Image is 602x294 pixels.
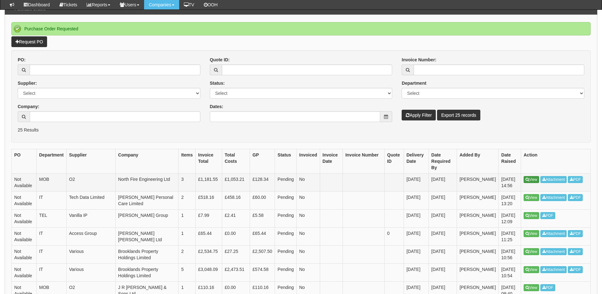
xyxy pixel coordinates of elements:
td: [DATE] [404,263,429,281]
td: [DATE] [404,173,429,191]
td: Pending [275,263,296,281]
td: [PERSON_NAME] [457,227,499,245]
td: Not Available [12,191,37,209]
td: [DATE] 14:56 [499,173,521,191]
td: [DATE] [404,209,429,227]
td: [PERSON_NAME] [457,263,499,281]
td: Not Available [12,173,37,191]
td: Pending [275,191,296,209]
label: Department [402,80,426,86]
td: £1,053.21 [222,173,250,191]
td: £2,507.50 [250,245,275,263]
td: No [296,263,320,281]
td: 3 [179,173,196,191]
td: TEL [36,209,66,227]
label: PO: [18,57,26,63]
td: No [296,209,320,227]
label: Status: [210,80,225,86]
a: PDF [568,194,583,201]
a: Attachment [540,266,567,273]
a: Attachment [540,230,567,237]
td: Pending [275,245,296,263]
th: Invoiced [296,149,320,173]
td: [DATE] [404,245,429,263]
a: Attachment [540,248,567,255]
td: Pending [275,173,296,191]
td: O2 [66,173,115,191]
a: View [524,194,539,201]
td: 1 [179,227,196,245]
th: Invoice Date [320,149,343,173]
td: Not Available [12,245,37,263]
button: Apply Filter [402,110,436,120]
td: £0.00 [222,227,250,245]
label: Quote ID: [210,57,230,63]
td: No [296,227,320,245]
th: Department [36,149,66,173]
td: Various [66,245,115,263]
td: £3,048.09 [196,263,222,281]
td: £518.16 [196,191,222,209]
td: [DATE] 11:25 [499,227,521,245]
td: [PERSON_NAME] [457,191,499,209]
td: Brooklands Property Holdings Limited [115,245,179,263]
td: IT [36,227,66,245]
a: View [524,248,539,255]
td: [DATE] [429,227,457,245]
th: Items [179,149,196,173]
th: Date Raised [499,149,521,173]
label: Invoice Number: [402,57,436,63]
a: View [524,212,539,219]
td: £2.41 [222,209,250,227]
td: No [296,245,320,263]
td: MOB [36,173,66,191]
td: [PERSON_NAME] Personal Care Limited [115,191,179,209]
td: 1 [179,209,196,227]
a: PDF [540,212,555,219]
td: [PERSON_NAME] Group [115,209,179,227]
td: Not Available [12,227,37,245]
a: Attachment [540,176,567,183]
td: [DATE] 10:54 [499,263,521,281]
td: £7.99 [196,209,222,227]
th: PO [12,149,37,173]
td: [DATE] [429,263,457,281]
td: [PERSON_NAME] [457,173,499,191]
td: [DATE] 12:09 [499,209,521,227]
td: [DATE] [429,173,457,191]
td: £1,181.55 [196,173,222,191]
td: No [296,191,320,209]
td: £27.25 [222,245,250,263]
td: 2 [179,245,196,263]
td: Tech Data Limited [66,191,115,209]
td: Vanilla IP [66,209,115,227]
td: £5.58 [250,209,275,227]
th: Invoice Number [343,149,384,173]
td: £2,534.75 [196,245,222,263]
td: 2 [179,191,196,209]
th: Status [275,149,296,173]
a: View [524,176,539,183]
td: £65.44 [196,227,222,245]
div: Purchase Order Requested [11,22,591,35]
td: Not Available [12,209,37,227]
td: Access Group [66,227,115,245]
td: Pending [275,209,296,227]
th: Delivery Date [404,149,429,173]
th: Action [521,149,591,173]
td: [DATE] [429,209,457,227]
td: £128.34 [250,173,275,191]
label: Supplier: [18,80,37,86]
td: Brooklands Property Holdings Limited [115,263,179,281]
td: Not Available [12,263,37,281]
th: Total Costs [222,149,250,173]
td: [DATE] [404,191,429,209]
td: [DATE] 10:56 [499,245,521,263]
p: 25 Results [18,127,584,133]
a: PDF [540,284,555,291]
td: £2,473.51 [222,263,250,281]
td: North Fire Engineering Ltd [115,173,179,191]
th: Invoice Total [196,149,222,173]
td: [DATE] [429,191,457,209]
td: Various [66,263,115,281]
